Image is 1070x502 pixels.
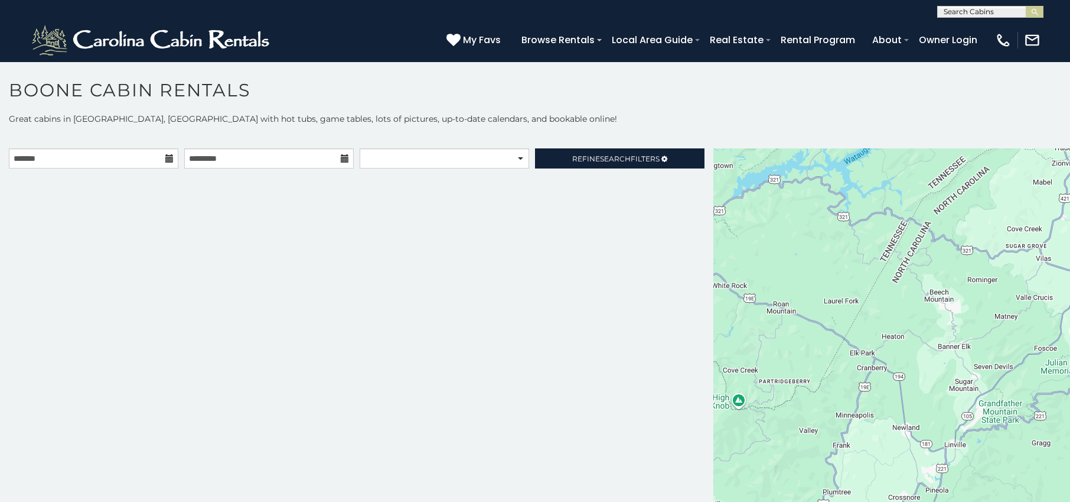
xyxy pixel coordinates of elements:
[775,30,861,50] a: Rental Program
[516,30,601,50] a: Browse Rentals
[1024,32,1040,48] img: mail-regular-white.png
[866,30,908,50] a: About
[704,30,769,50] a: Real Estate
[600,154,631,163] span: Search
[572,154,660,163] span: Refine Filters
[913,30,983,50] a: Owner Login
[995,32,1012,48] img: phone-regular-white.png
[535,148,704,169] a: RefineSearchFilters
[30,22,275,58] img: White-1-2.png
[606,30,699,50] a: Local Area Guide
[446,33,504,48] a: My Favs
[463,33,501,47] span: My Favs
